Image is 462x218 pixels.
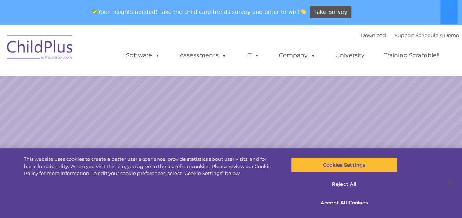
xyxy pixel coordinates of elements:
button: Reject All [291,177,397,192]
a: Software [119,48,168,63]
img: 👏 [300,9,306,14]
a: Training Scramble!! [377,48,447,63]
button: Cookies Settings [291,157,397,173]
span: Take Survey [314,6,347,19]
button: Close [442,174,458,190]
button: Accept All Cookies [291,195,397,211]
div: This website uses cookies to create a better user experience, provide statistics about user visit... [24,156,277,177]
a: University [328,48,372,63]
span: Phone number [102,79,133,84]
span: Your insights needed! Take the child care trends survey and enter to win! [89,5,309,19]
a: IT [239,48,267,63]
img: ChildPlus by Procare Solutions [3,30,77,67]
img: ✅ [92,9,97,14]
span: Last name [102,48,125,54]
a: Company [272,48,323,63]
a: Schedule A Demo [416,32,459,38]
a: Take Survey [310,6,351,19]
a: Assessments [172,48,234,63]
a: Download [361,32,386,38]
a: Support [395,32,414,38]
font: | [361,32,459,38]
